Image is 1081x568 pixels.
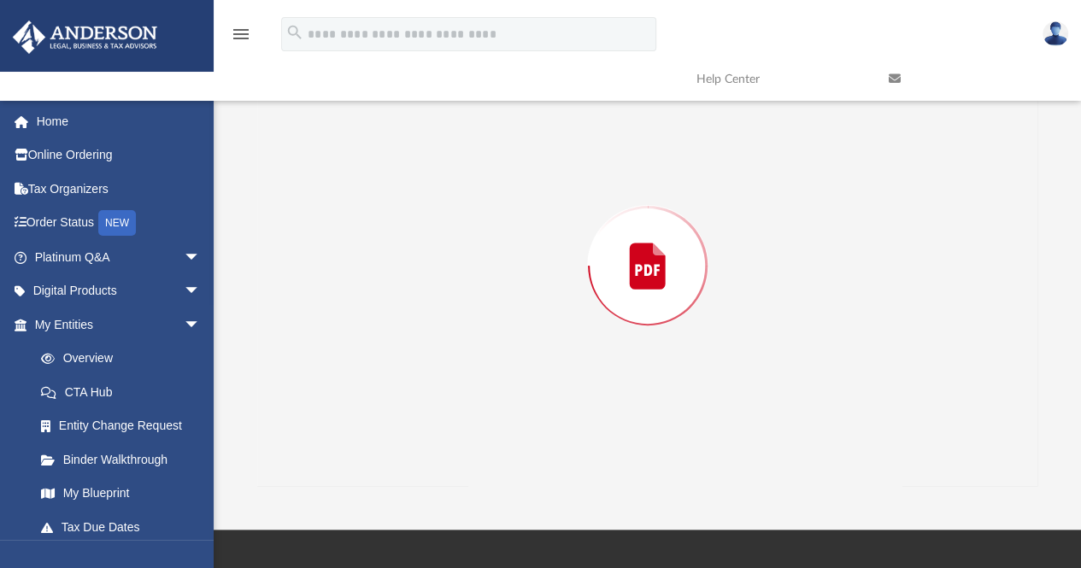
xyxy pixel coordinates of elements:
[184,240,218,275] span: arrow_drop_down
[12,138,226,173] a: Online Ordering
[184,307,218,343] span: arrow_drop_down
[231,24,251,44] i: menu
[24,477,218,511] a: My Blueprint
[12,172,226,206] a: Tax Organizers
[257,1,1038,487] div: Preview
[231,32,251,44] a: menu
[12,274,226,308] a: Digital Productsarrow_drop_down
[24,442,226,477] a: Binder Walkthrough
[12,307,226,342] a: My Entitiesarrow_drop_down
[12,104,226,138] a: Home
[12,240,226,274] a: Platinum Q&Aarrow_drop_down
[184,274,218,309] span: arrow_drop_down
[12,206,226,241] a: Order StatusNEW
[24,510,226,544] a: Tax Due Dates
[285,23,304,42] i: search
[684,45,876,113] a: Help Center
[1043,21,1068,46] img: User Pic
[24,409,226,443] a: Entity Change Request
[98,210,136,236] div: NEW
[24,375,226,409] a: CTA Hub
[8,20,162,54] img: Anderson Advisors Platinum Portal
[24,342,226,376] a: Overview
